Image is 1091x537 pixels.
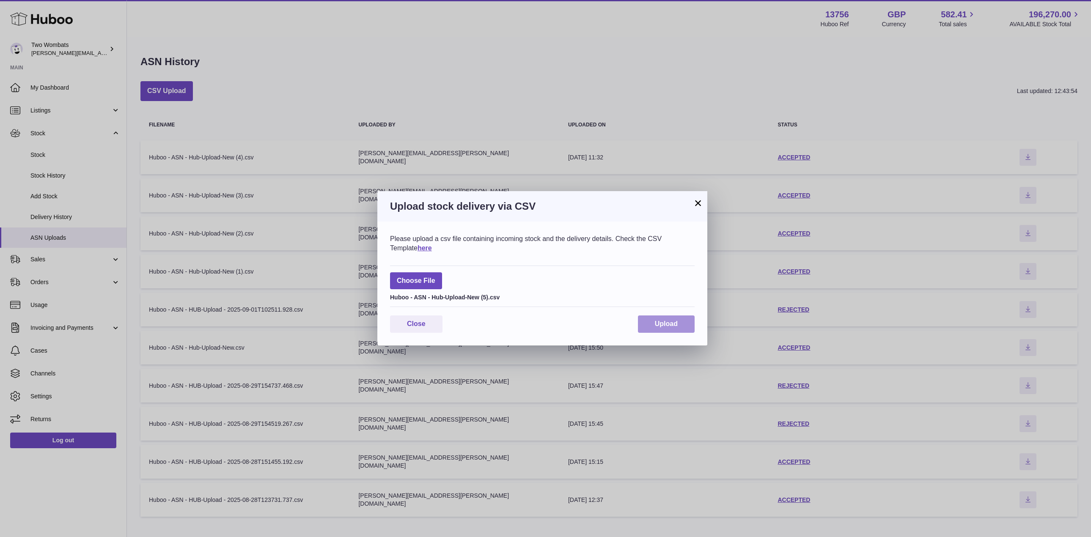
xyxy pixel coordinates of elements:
[418,244,432,252] a: here
[390,234,695,252] div: Please upload a csv file containing incoming stock and the delivery details. Check the CSV Template
[638,315,695,333] button: Upload
[390,315,442,333] button: Close
[390,291,695,301] div: Huboo - ASN - Hub-Upload-New (5).csv
[655,320,678,327] span: Upload
[693,198,703,208] button: ×
[390,272,442,290] span: Choose File
[390,200,695,213] h3: Upload stock delivery via CSV
[407,320,426,327] span: Close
